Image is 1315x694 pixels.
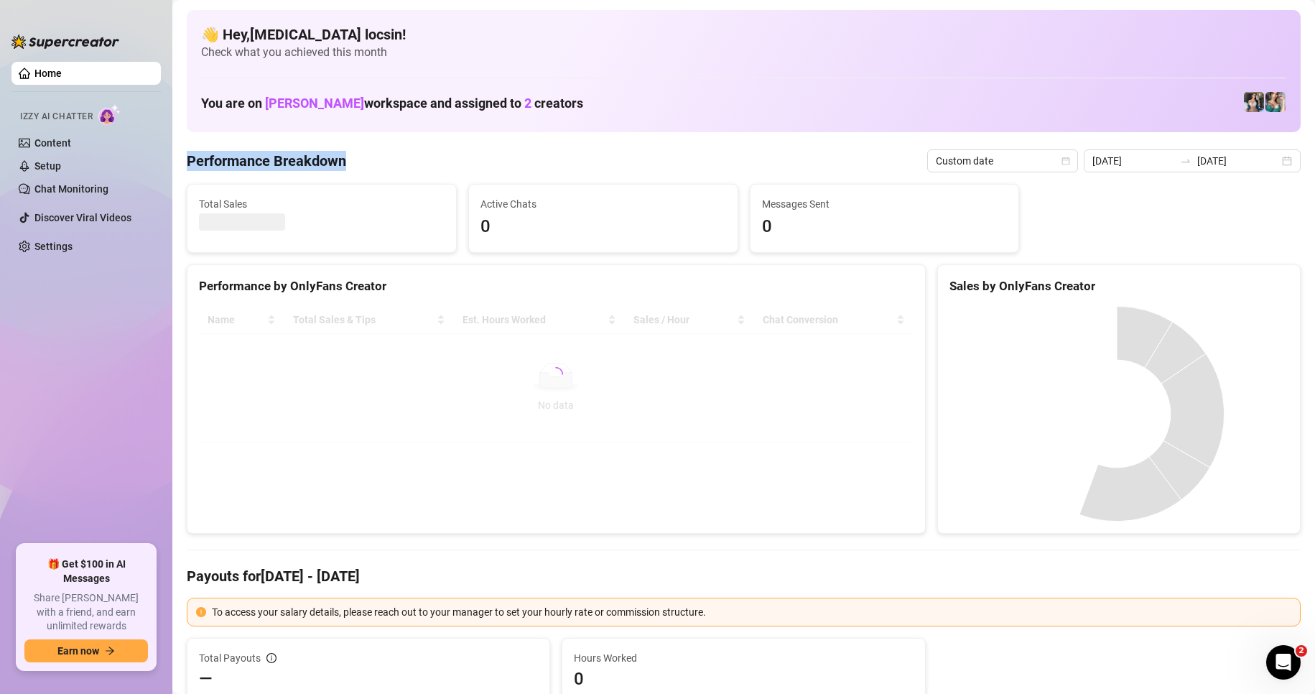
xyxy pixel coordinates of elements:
[212,604,1291,620] div: To access your salary details, please reach out to your manager to set your hourly rate or commis...
[34,68,62,79] a: Home
[98,104,121,125] img: AI Chatter
[199,667,213,690] span: —
[266,653,277,663] span: info-circle
[936,150,1069,172] span: Custom date
[1197,153,1279,169] input: End date
[11,34,119,49] img: logo-BBDzfeDw.svg
[24,591,148,634] span: Share [PERSON_NAME] with a friend, and earn unlimited rewards
[199,277,914,296] div: Performance by OnlyFans Creator
[1265,92,1286,112] img: Zaddy
[34,183,108,195] a: Chat Monitoring
[34,212,131,223] a: Discover Viral Videos
[1266,645,1301,680] iframe: Intercom live chat
[199,196,445,212] span: Total Sales
[201,45,1286,60] span: Check what you achieved this month
[201,24,1286,45] h4: 👋 Hey, [MEDICAL_DATA] locsin !
[265,96,364,111] span: [PERSON_NAME]
[24,557,148,586] span: 🎁 Get $100 in AI Messages
[762,196,1008,212] span: Messages Sent
[34,137,71,149] a: Content
[187,566,1301,586] h4: Payouts for [DATE] - [DATE]
[1092,153,1174,169] input: Start date
[199,650,261,666] span: Total Payouts
[24,639,148,662] button: Earn nowarrow-right
[187,151,346,171] h4: Performance Breakdown
[1180,155,1191,167] span: swap-right
[57,645,99,657] span: Earn now
[1244,92,1264,112] img: Katy
[201,96,583,111] h1: You are on workspace and assigned to creators
[1180,155,1191,167] span: to
[480,196,726,212] span: Active Chats
[574,667,913,690] span: 0
[524,96,531,111] span: 2
[34,160,61,172] a: Setup
[105,646,115,656] span: arrow-right
[20,110,93,124] span: Izzy AI Chatter
[762,213,1008,241] span: 0
[34,241,73,252] a: Settings
[1061,157,1070,165] span: calendar
[574,650,913,666] span: Hours Worked
[949,277,1288,296] div: Sales by OnlyFans Creator
[480,213,726,241] span: 0
[547,365,565,384] span: loading
[1296,645,1307,657] span: 2
[196,607,206,617] span: exclamation-circle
